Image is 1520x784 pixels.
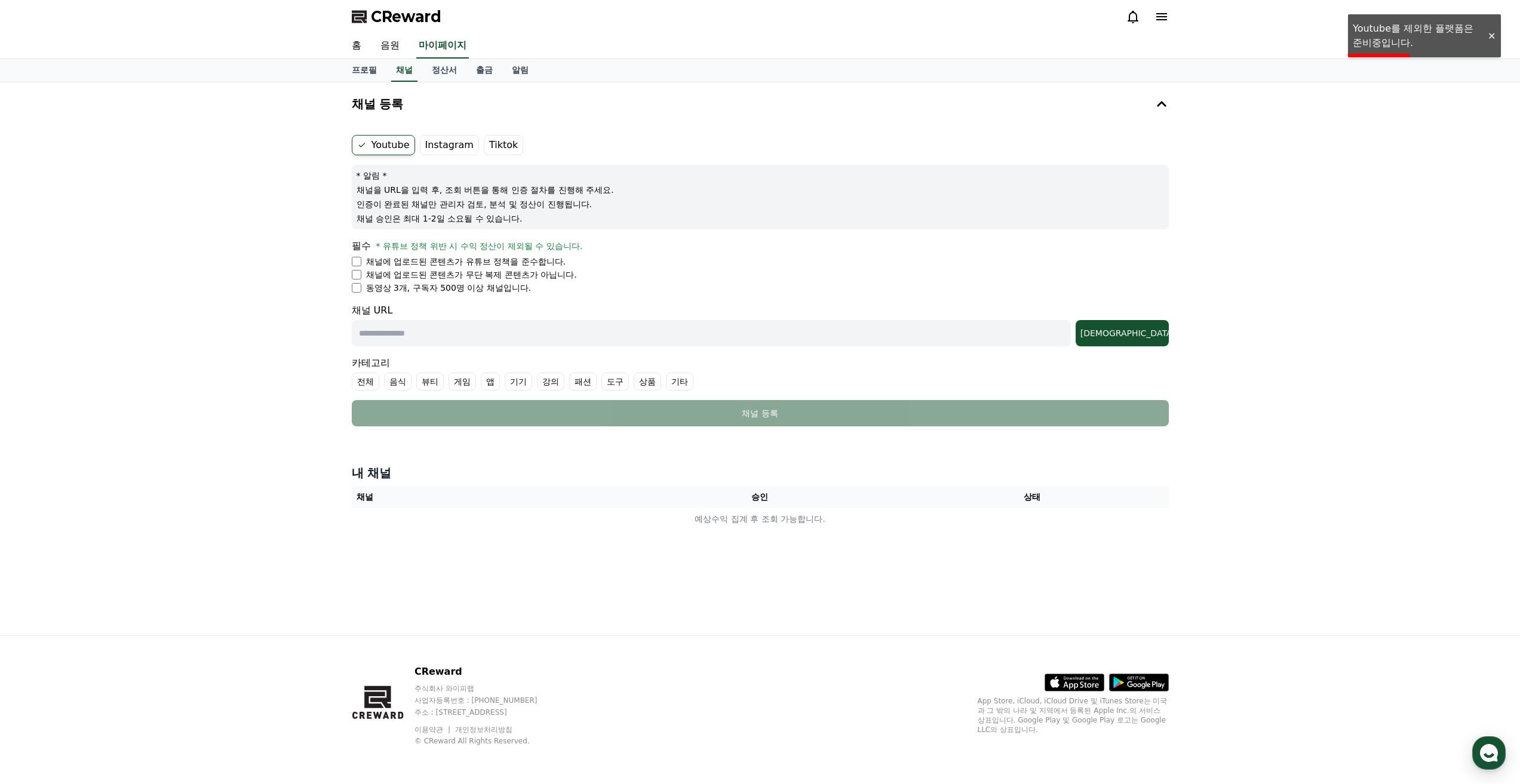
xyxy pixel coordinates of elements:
span: 필수 [352,240,371,251]
label: Instagram [420,135,479,155]
p: 채널을 URL을 입력 후, 조회 버튼을 통해 인증 절차를 진행해 주세요. [357,184,1164,196]
label: Youtube [352,135,415,155]
th: 채널 [352,486,624,508]
button: 채널 등록 [352,400,1169,426]
td: 예상수익 집계 후 조회 가능합니다. [352,508,1169,530]
p: 사업자등록번호 : [PHONE_NUMBER] [414,696,560,705]
label: 앱 [481,373,500,391]
p: 채널에 업로드된 콘텐츠가 무단 복제 콘텐츠가 아닙니다. [366,269,577,281]
th: 승인 [624,486,896,508]
a: 정산서 [422,59,466,82]
div: 채널 URL [352,303,1169,346]
h4: 내 채널 [352,465,1169,481]
a: 프로필 [342,59,386,82]
p: CReward [414,665,560,679]
label: 기타 [666,373,693,391]
div: 카테고리 [352,356,1169,391]
span: * 유튜브 정책 위반 시 수익 정산이 제외될 수 있습니다. [376,241,583,251]
a: 음원 [371,33,409,59]
div: [DEMOGRAPHIC_DATA] [1080,327,1164,339]
th: 상태 [896,486,1168,508]
p: 채널에 업로드된 콘텐츠가 유튜브 정책을 준수합니다. [366,256,566,268]
label: 뷰티 [416,373,444,391]
span: 대화 [109,397,124,407]
a: 대화 [79,379,154,408]
h4: 채널 등록 [352,97,404,110]
a: 개인정보처리방침 [455,725,512,734]
p: 동영상 3개, 구독자 500명 이상 채널입니다. [366,282,532,294]
p: App Store, iCloud, iCloud Drive 및 iTunes Store는 미국과 그 밖의 나라 및 지역에서 등록된 Apple Inc.의 서비스 상표입니다. Goo... [978,696,1169,734]
label: 상품 [634,373,661,391]
a: 홈 [342,33,371,59]
a: 마이페이지 [416,33,469,59]
label: Tiktok [484,135,523,155]
span: 설정 [185,396,199,406]
label: 기기 [505,373,532,391]
a: CReward [352,7,441,26]
label: 게임 [449,373,476,391]
label: 음식 [384,373,412,391]
p: 주소 : [STREET_ADDRESS] [414,708,560,717]
a: 이용약관 [414,725,452,734]
p: 채널 승인은 최대 1-2일 소요될 수 있습니다. [357,213,1164,225]
button: 채널 등록 [347,87,1174,121]
label: 도구 [601,373,629,391]
label: 전체 [352,373,379,391]
label: 강의 [537,373,564,391]
a: 설정 [154,379,229,408]
a: 홈 [4,379,79,408]
button: [DEMOGRAPHIC_DATA] [1076,320,1169,346]
a: 알림 [502,59,538,82]
p: © CReward All Rights Reserved. [414,736,560,746]
span: CReward [371,7,441,26]
label: 패션 [569,373,597,391]
p: 주식회사 와이피랩 [414,684,560,693]
a: 채널 [391,59,417,82]
a: 출금 [466,59,502,82]
div: 채널 등록 [376,407,1145,419]
p: 인증이 완료된 채널만 관리자 검토, 분석 및 정산이 진행됩니다. [357,198,1164,210]
span: 홈 [38,396,45,406]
